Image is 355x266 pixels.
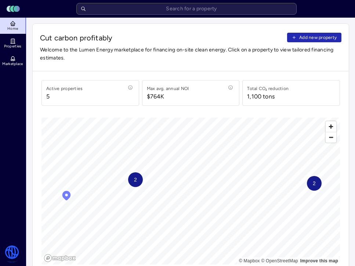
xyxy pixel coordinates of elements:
div: Map marker [128,172,143,187]
span: Cut carbon profitably [40,33,284,43]
span: Add new property [299,34,337,41]
span: 5 [46,92,83,101]
span: Marketplace [2,62,23,66]
div: Map marker [61,190,72,203]
a: Mapbox [239,258,260,263]
span: 2 [313,179,316,187]
span: 2 [134,176,137,184]
button: Add new property [287,33,341,42]
span: $764K [147,92,189,101]
span: Welcome to the Lumen Energy marketplace for financing on-site clean energy. Click on a property t... [40,46,341,62]
div: Total CO₂ reduction [247,85,289,92]
a: Mapbox logo [44,254,76,262]
img: Watershed [4,245,19,263]
a: Map feedback [300,258,338,263]
button: Zoom out [326,132,336,143]
a: OpenStreetMap [261,258,298,263]
div: Max avg. annual NOI [147,85,189,92]
div: Map marker [307,176,322,191]
div: Active properties [46,85,83,92]
div: 1,100 tons [247,92,275,101]
input: Search for a property [76,3,297,15]
span: Properties [4,44,22,48]
span: Home [7,26,18,31]
canvas: Map [41,118,340,265]
button: Zoom in [326,121,336,132]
